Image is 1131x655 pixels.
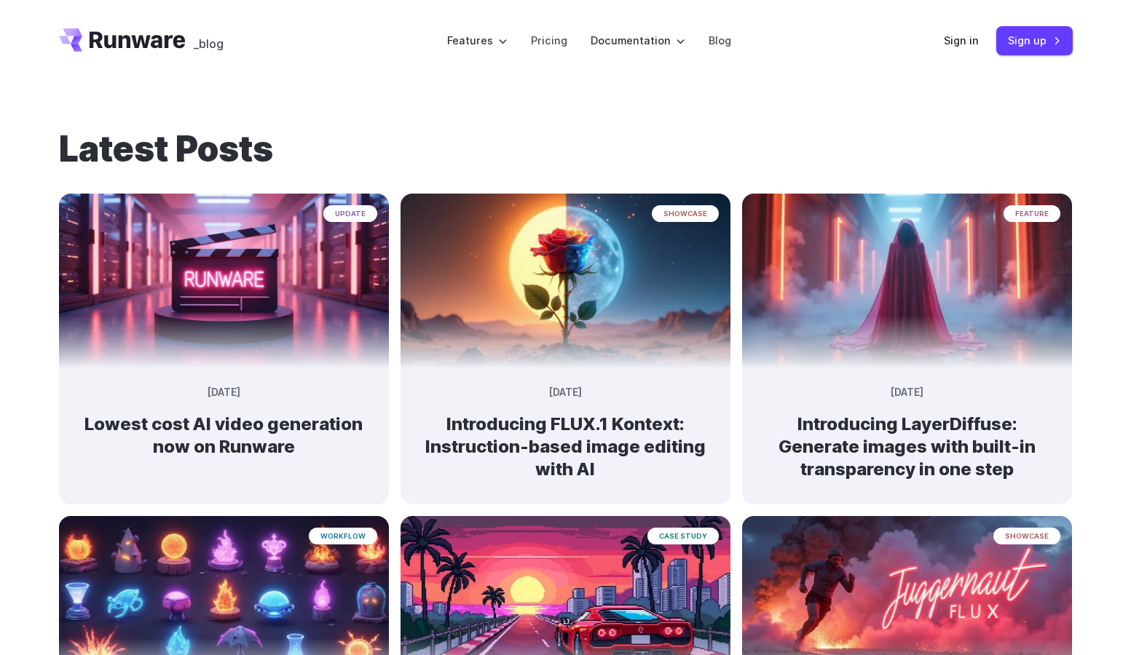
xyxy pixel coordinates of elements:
img: A cloaked figure made entirely of bending light and heat distortion, slightly warping the scene b... [742,194,1072,368]
span: case study [647,528,719,544]
span: update [323,205,377,222]
a: Blog [709,32,731,49]
h2: Introducing FLUX.1 Kontext: Instruction-based image editing with AI [424,413,707,481]
label: Features [447,32,508,49]
a: _blog [194,28,224,52]
a: Go to / [59,28,186,52]
a: A cloaked figure made entirely of bending light and heat distortion, slightly warping the scene b... [742,357,1072,504]
a: Pricing [531,32,567,49]
a: Neon-lit movie clapperboard with the word 'RUNWARE' in a futuristic server room update [DATE] Low... [59,357,389,482]
h2: Introducing LayerDiffuse: Generate images with built-in transparency in one step [765,413,1049,481]
time: [DATE] [208,385,240,401]
span: workflow [309,528,377,544]
h2: Lowest cost AI video generation now on Runware [82,413,366,458]
a: Sign up [996,26,1073,55]
img: Surreal rose in a desert landscape, split between day and night with the sun and moon aligned beh... [401,194,730,368]
span: showcase [993,528,1060,544]
time: [DATE] [891,385,923,401]
label: Documentation [591,32,685,49]
a: Surreal rose in a desert landscape, split between day and night with the sun and moon aligned beh... [401,357,730,504]
span: _blog [194,38,224,49]
span: feature [1004,205,1060,222]
h1: Latest Posts [59,128,1073,170]
img: Neon-lit movie clapperboard with the word 'RUNWARE' in a futuristic server room [59,194,389,368]
span: showcase [652,205,719,222]
a: Sign in [944,32,979,49]
time: [DATE] [549,385,582,401]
